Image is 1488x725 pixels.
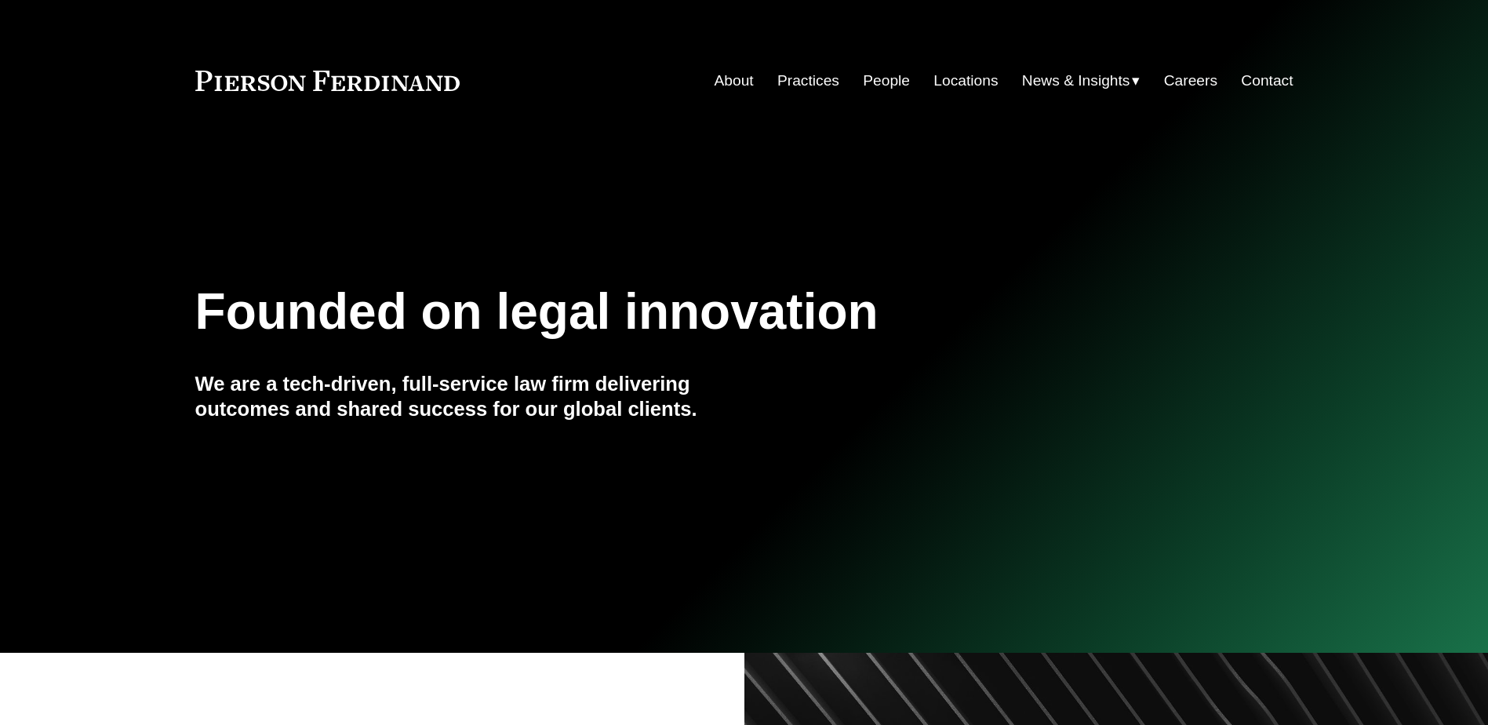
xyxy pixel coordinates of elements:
h1: Founded on legal innovation [195,283,1111,341]
a: Careers [1164,66,1217,96]
a: People [863,66,910,96]
span: News & Insights [1022,67,1130,95]
a: Locations [933,66,998,96]
h4: We are a tech-driven, full-service law firm delivering outcomes and shared success for our global... [195,371,744,422]
a: Contact [1241,66,1293,96]
a: folder dropdown [1022,66,1141,96]
a: About [715,66,754,96]
a: Practices [777,66,839,96]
